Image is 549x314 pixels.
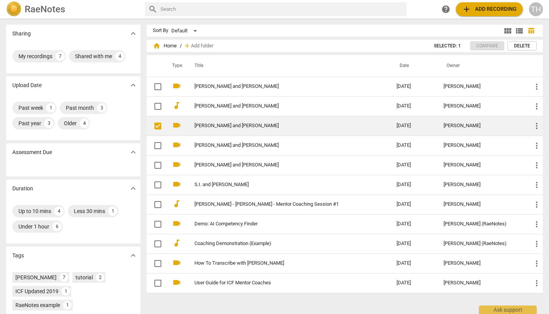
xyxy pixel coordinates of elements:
[6,2,22,17] img: Logo
[434,43,461,49] span: Selected: 1
[444,143,520,148] div: [PERSON_NAME]
[52,222,62,231] div: 6
[462,5,471,14] span: add
[171,25,200,37] div: Default
[129,184,138,193] span: expand_more
[153,42,177,50] span: Home
[390,195,437,214] td: [DATE]
[390,175,437,195] td: [DATE]
[172,180,181,189] span: videocam
[97,103,106,113] div: 3
[507,41,537,50] button: Delete
[166,55,185,77] th: Type
[194,260,369,266] a: How To Transcribe with [PERSON_NAME]
[444,182,520,188] div: [PERSON_NAME]
[12,185,33,193] p: Duration
[44,119,54,128] div: 3
[15,287,59,295] div: ICF Updated 2019
[18,52,52,60] div: My recordings
[60,273,68,282] div: 7
[80,119,89,128] div: 4
[194,123,369,129] a: [PERSON_NAME] and [PERSON_NAME]
[532,200,541,209] span: more_vert
[532,141,541,150] span: more_vert
[532,220,541,229] span: more_vert
[96,273,104,282] div: 2
[172,219,181,228] span: videocam
[54,207,64,216] div: 4
[6,2,139,17] a: LogoRaeNotes
[502,25,514,37] button: Tile view
[12,81,42,89] p: Upload Date
[532,279,541,288] span: more_vert
[18,119,41,127] div: Past year
[194,84,369,89] a: [PERSON_NAME] and [PERSON_NAME]
[15,274,57,281] div: [PERSON_NAME]
[194,280,369,286] a: User Guide for ICF Mentor Coaches
[127,146,139,158] button: Show more
[172,258,181,267] span: videocam
[18,223,49,230] div: Under 1 hour
[194,103,369,109] a: [PERSON_NAME] and [PERSON_NAME]
[183,42,191,50] span: add
[428,41,467,50] button: Selected: 1
[127,28,139,39] button: Show more
[444,84,520,89] div: [PERSON_NAME]
[444,201,520,207] div: [PERSON_NAME]
[390,273,437,293] td: [DATE]
[194,241,369,247] a: Coaching Demonstration (Example)
[129,148,138,157] span: expand_more
[194,143,369,148] a: [PERSON_NAME] and [PERSON_NAME]
[64,119,77,127] div: Older
[532,121,541,131] span: more_vert
[127,183,139,194] button: Show more
[63,301,72,309] div: 1
[12,148,52,156] p: Assessment Due
[532,180,541,190] span: more_vert
[153,28,168,34] div: Sort By
[25,4,65,15] h2: RaeNotes
[444,123,520,129] div: [PERSON_NAME]
[127,250,139,261] button: Show more
[444,162,520,168] div: [PERSON_NAME]
[532,161,541,170] span: more_vert
[532,82,541,91] span: more_vert
[390,116,437,136] td: [DATE]
[514,43,530,49] span: Delete
[15,301,60,309] div: RaeNotes example
[153,42,161,50] span: home
[66,104,94,112] div: Past month
[62,287,70,296] div: 1
[12,252,24,260] p: Tags
[462,5,517,14] span: Add recording
[479,306,537,314] div: Ask support
[390,55,437,77] th: Date
[390,136,437,155] td: [DATE]
[172,121,181,130] span: videocam
[172,140,181,149] span: videocam
[74,207,105,215] div: Less 30 mins
[129,29,138,38] span: expand_more
[172,160,181,169] span: videocam
[172,101,181,110] span: audiotrack
[456,2,523,16] button: Upload
[194,201,369,207] a: [PERSON_NAME] - [PERSON_NAME] - Mentor Coaching Session #1
[532,102,541,111] span: more_vert
[172,278,181,287] span: videocam
[503,26,512,35] span: view_module
[444,221,520,227] div: [PERSON_NAME] (RaeNotes)
[161,3,404,15] input: Search
[527,27,535,34] span: table_chart
[444,241,520,247] div: [PERSON_NAME] (RaeNotes)
[194,221,369,227] a: Demo: AI Competency Finder
[75,274,93,281] div: tutorial
[444,103,520,109] div: [PERSON_NAME]
[148,5,157,14] span: search
[515,26,524,35] span: view_list
[390,234,437,254] td: [DATE]
[172,199,181,208] span: audiotrack
[191,43,213,49] span: Add folder
[172,81,181,91] span: videocam
[532,239,541,249] span: more_vert
[529,2,543,16] div: TH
